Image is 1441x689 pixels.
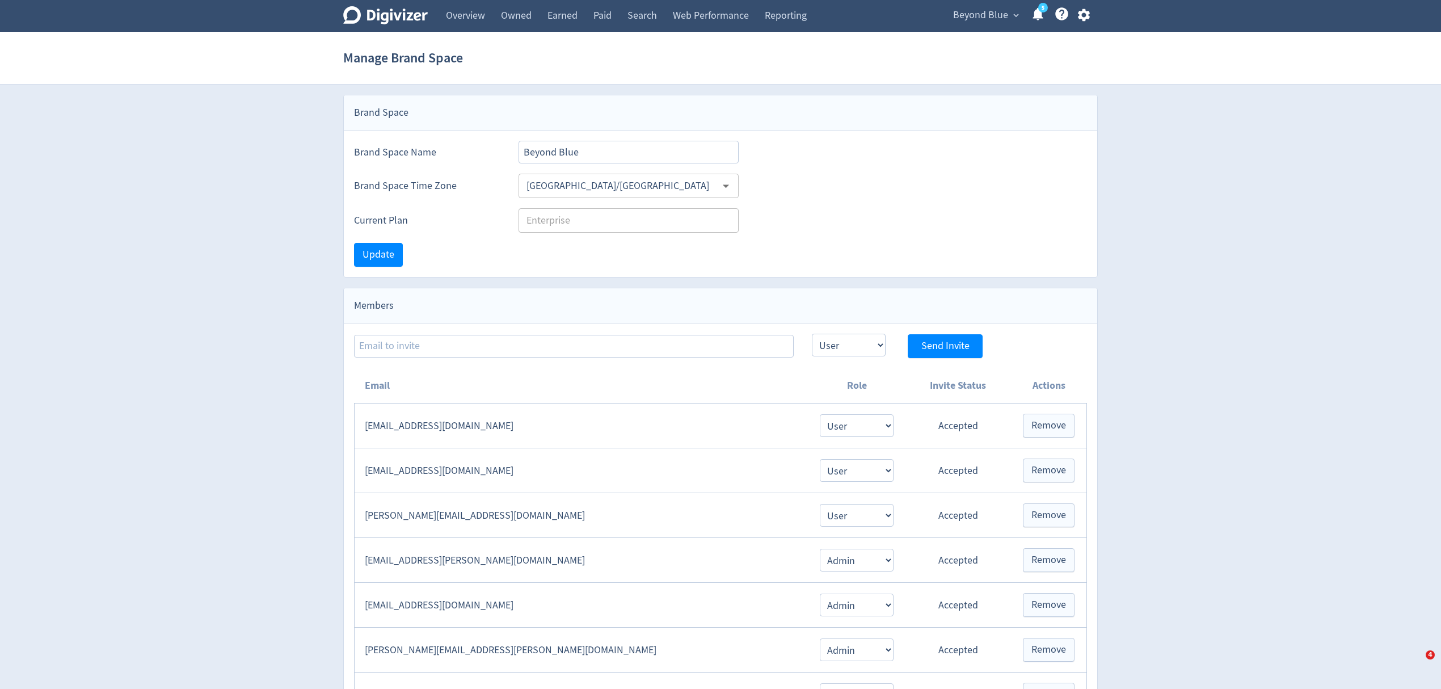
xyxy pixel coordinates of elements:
[949,6,1022,24] button: Beyond Blue
[953,6,1008,24] span: Beyond Blue
[344,288,1097,324] div: Members
[344,95,1097,131] div: Brand Space
[905,538,1011,583] td: Accepted
[808,368,905,404] th: Role
[1023,503,1075,527] button: Remove
[519,141,739,163] input: Brand Space
[363,250,394,260] span: Update
[905,448,1011,493] td: Accepted
[1031,465,1066,476] span: Remove
[1031,421,1066,431] span: Remove
[905,404,1011,448] td: Accepted
[1023,459,1075,482] button: Remove
[905,583,1011,628] td: Accepted
[1023,638,1075,662] button: Remove
[355,448,808,493] td: [EMAIL_ADDRESS][DOMAIN_NAME]
[355,583,808,628] td: [EMAIL_ADDRESS][DOMAIN_NAME]
[1031,555,1066,565] span: Remove
[1038,3,1048,12] a: 5
[1011,10,1021,20] span: expand_more
[717,177,735,195] button: Open
[354,145,500,159] label: Brand Space Name
[355,404,808,448] td: [EMAIL_ADDRESS][DOMAIN_NAME]
[354,179,500,193] label: Brand Space Time Zone
[1031,645,1066,655] span: Remove
[1031,510,1066,520] span: Remove
[522,177,717,195] input: Select Timezone
[1031,600,1066,610] span: Remove
[1023,548,1075,572] button: Remove
[921,341,970,351] span: Send Invite
[905,493,1011,538] td: Accepted
[354,335,794,358] input: Email to invite
[355,538,808,583] td: [EMAIL_ADDRESS][PERSON_NAME][DOMAIN_NAME]
[355,368,808,404] th: Email
[343,40,463,76] h1: Manage Brand Space
[1426,650,1435,659] span: 4
[1023,414,1075,438] button: Remove
[1402,650,1430,678] iframe: Intercom live chat
[908,334,983,358] button: Send Invite
[1011,368,1086,404] th: Actions
[905,368,1011,404] th: Invite Status
[1042,4,1044,12] text: 5
[905,628,1011,673] td: Accepted
[354,243,403,267] button: Update
[354,213,500,228] label: Current Plan
[355,493,808,538] td: [PERSON_NAME][EMAIL_ADDRESS][DOMAIN_NAME]
[355,628,808,673] td: [PERSON_NAME][EMAIL_ADDRESS][PERSON_NAME][DOMAIN_NAME]
[1023,593,1075,617] button: Remove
